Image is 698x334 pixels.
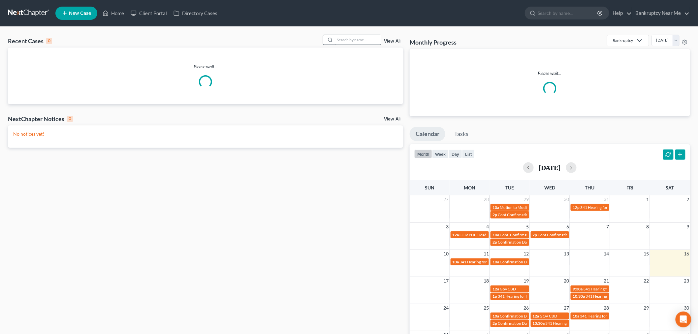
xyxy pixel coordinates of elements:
[646,195,650,203] span: 1
[603,195,610,203] span: 31
[580,205,639,210] span: 341 Hearing for [PERSON_NAME]
[506,185,514,190] span: Tue
[432,150,449,158] button: week
[460,232,493,237] span: GOV POC Deadline
[603,277,610,285] span: 21
[443,195,450,203] span: 27
[523,277,530,285] span: 19
[583,286,642,291] span: 341 Hearing for [PERSON_NAME]
[498,240,603,245] span: Confirmation Date for [PERSON_NAME] & [PERSON_NAME]
[526,223,530,231] span: 5
[626,185,633,190] span: Fri
[483,195,490,203] span: 28
[415,70,685,77] p: Please wait...
[573,286,583,291] span: 9:30a
[492,321,497,326] span: 2p
[462,150,475,158] button: list
[384,117,400,121] a: View All
[8,115,73,123] div: NextChapter Notices
[606,223,610,231] span: 7
[500,314,570,318] span: Confirmation Date for [PERSON_NAME]
[414,150,432,158] button: month
[523,195,530,203] span: 29
[498,294,557,299] span: 341 Hearing for [PERSON_NAME]
[335,35,381,45] input: Search by name...
[498,321,568,326] span: Confirmation Date for [PERSON_NAME]
[540,314,557,318] span: GOV CBD
[563,195,570,203] span: 30
[585,185,595,190] span: Thu
[464,185,476,190] span: Mon
[603,304,610,312] span: 28
[573,294,585,299] span: 10:30a
[443,304,450,312] span: 24
[8,63,403,70] p: Please wait...
[500,205,543,210] span: Motion to Modify & NOD
[453,259,459,264] span: 10a
[492,205,499,210] span: 10a
[646,223,650,231] span: 8
[492,240,497,245] span: 2p
[539,164,561,171] h2: [DATE]
[544,185,555,190] span: Wed
[546,321,645,326] span: 341 Hearing for [PERSON_NAME][GEOGRAPHIC_DATA]
[492,232,499,237] span: 10a
[538,7,598,19] input: Search by name...
[384,39,400,44] a: View All
[566,223,570,231] span: 6
[486,223,490,231] span: 4
[425,185,434,190] span: Sun
[448,127,474,141] a: Tasks
[563,250,570,258] span: 13
[492,294,497,299] span: 1p
[13,131,398,137] p: No notices yet!
[632,7,690,19] a: Bankruptcy Near Me
[67,116,73,122] div: 0
[686,223,690,231] span: 9
[523,304,530,312] span: 26
[500,286,516,291] span: Gov CBD
[533,232,537,237] span: 2p
[410,127,445,141] a: Calendar
[492,286,499,291] span: 12a
[683,304,690,312] span: 30
[410,38,457,46] h3: Monthly Progress
[483,250,490,258] span: 11
[613,38,633,43] div: Bankruptcy
[643,277,650,285] span: 22
[686,195,690,203] span: 2
[523,250,530,258] span: 12
[573,314,579,318] span: 10a
[538,232,571,237] span: Cont Confirmation
[533,314,539,318] span: 12a
[533,321,545,326] span: 10:30a
[500,232,533,237] span: Cont. Confirmation
[443,277,450,285] span: 17
[492,259,499,264] span: 10a
[443,250,450,258] span: 10
[666,185,674,190] span: Sat
[170,7,221,19] a: Directory Cases
[610,7,632,19] a: Help
[483,277,490,285] span: 18
[46,38,52,44] div: 0
[8,37,52,45] div: Recent Cases
[563,304,570,312] span: 27
[603,250,610,258] span: 14
[449,150,462,158] button: day
[69,11,91,16] span: New Case
[573,205,580,210] span: 12p
[460,259,519,264] span: 341 Hearing for [PERSON_NAME]
[453,232,459,237] span: 12a
[563,277,570,285] span: 20
[676,312,691,327] div: Open Intercom Messenger
[498,212,544,217] span: Cont Confirmation hearing
[127,7,170,19] a: Client Portal
[643,250,650,258] span: 15
[500,259,570,264] span: Confirmation Date for [PERSON_NAME]
[492,212,497,217] span: 2p
[643,304,650,312] span: 29
[99,7,127,19] a: Home
[580,314,639,318] span: 341 Hearing for [PERSON_NAME]
[492,314,499,318] span: 10a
